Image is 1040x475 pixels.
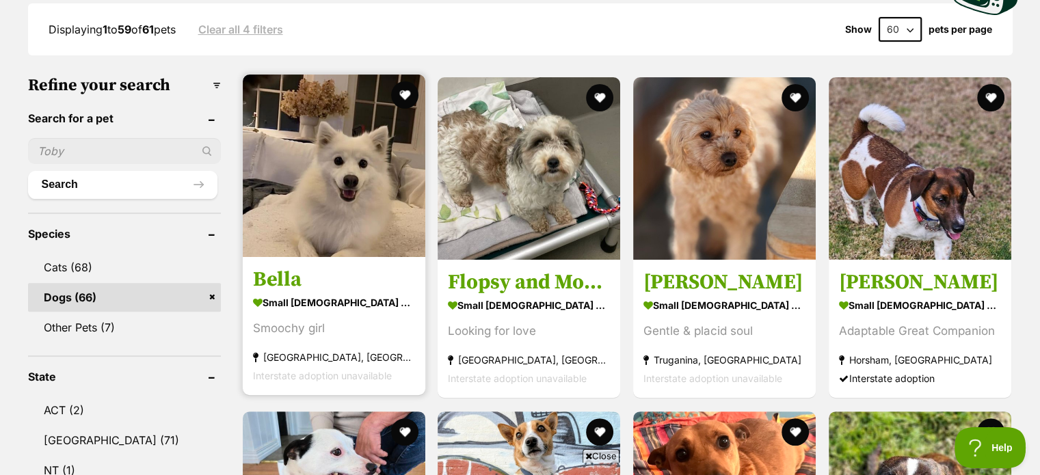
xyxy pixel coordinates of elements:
span: Interstate adoption unavailable [253,370,392,382]
a: Dogs (66) [28,283,221,312]
button: Search [28,171,217,198]
img: Quinn - Poodle (Miniature) Dog [633,77,816,260]
a: Flopsy and Mopsy small [DEMOGRAPHIC_DATA] Dog Looking for love [GEOGRAPHIC_DATA], [GEOGRAPHIC_DAT... [438,260,620,398]
a: Clear all 4 filters [198,23,283,36]
h3: Flopsy and Mopsy [448,270,610,296]
button: favourite [586,84,613,111]
span: Interstate adoption unavailable [643,373,782,385]
input: Toby [28,138,221,164]
div: Interstate adoption [839,370,1001,388]
a: Bella small [DEMOGRAPHIC_DATA] Dog Smoochy girl [GEOGRAPHIC_DATA], [GEOGRAPHIC_DATA] Interstate a... [243,257,425,396]
button: favourite [782,418,809,446]
img: Oliver - Jack Russell Terrier x Dachshund Dog [829,77,1011,260]
strong: Truganina, [GEOGRAPHIC_DATA] [643,351,805,370]
strong: small [DEMOGRAPHIC_DATA] Dog [448,296,610,316]
h3: [PERSON_NAME] [839,270,1001,296]
strong: 59 [118,23,131,36]
button: favourite [586,418,613,446]
strong: [GEOGRAPHIC_DATA], [GEOGRAPHIC_DATA] [253,349,415,367]
span: Close [583,449,619,463]
span: Interstate adoption unavailable [448,373,587,385]
strong: Horsham, [GEOGRAPHIC_DATA] [839,351,1001,370]
button: favourite [782,84,809,111]
div: Gentle & placid soul [643,323,805,341]
div: Looking for love [448,323,610,341]
strong: small [DEMOGRAPHIC_DATA] Dog [643,296,805,316]
div: Adaptable Great Companion [839,323,1001,341]
h3: Refine your search [28,76,221,95]
strong: small [DEMOGRAPHIC_DATA] Dog [253,293,415,313]
h3: Bella [253,267,415,293]
button: favourite [977,418,1004,446]
strong: 1 [103,23,107,36]
img: Bella - Japanese Spitz Dog [243,74,425,257]
a: Cats (68) [28,253,221,282]
span: Displaying to of pets [49,23,176,36]
h3: [PERSON_NAME] [643,270,805,296]
img: Flopsy and Mopsy - Maltese x Shih Tzu Dog [438,77,620,260]
div: Smoochy girl [253,320,415,338]
header: State [28,370,221,383]
strong: small [DEMOGRAPHIC_DATA] Dog [839,296,1001,316]
strong: 61 [142,23,154,36]
a: Other Pets (7) [28,313,221,342]
header: Search for a pet [28,112,221,124]
button: favourite [390,81,418,109]
header: Species [28,228,221,240]
button: favourite [977,84,1004,111]
a: ACT (2) [28,396,221,424]
a: [PERSON_NAME] small [DEMOGRAPHIC_DATA] Dog Gentle & placid soul Truganina, [GEOGRAPHIC_DATA] Inte... [633,260,816,398]
strong: [GEOGRAPHIC_DATA], [GEOGRAPHIC_DATA] [448,351,610,370]
iframe: Help Scout Beacon - Open [955,427,1026,468]
a: [PERSON_NAME] small [DEMOGRAPHIC_DATA] Dog Adaptable Great Companion Horsham, [GEOGRAPHIC_DATA] I... [829,260,1011,398]
span: Show [845,24,872,35]
button: favourite [390,418,418,446]
label: pets per page [929,24,992,35]
a: [GEOGRAPHIC_DATA] (71) [28,426,221,454]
